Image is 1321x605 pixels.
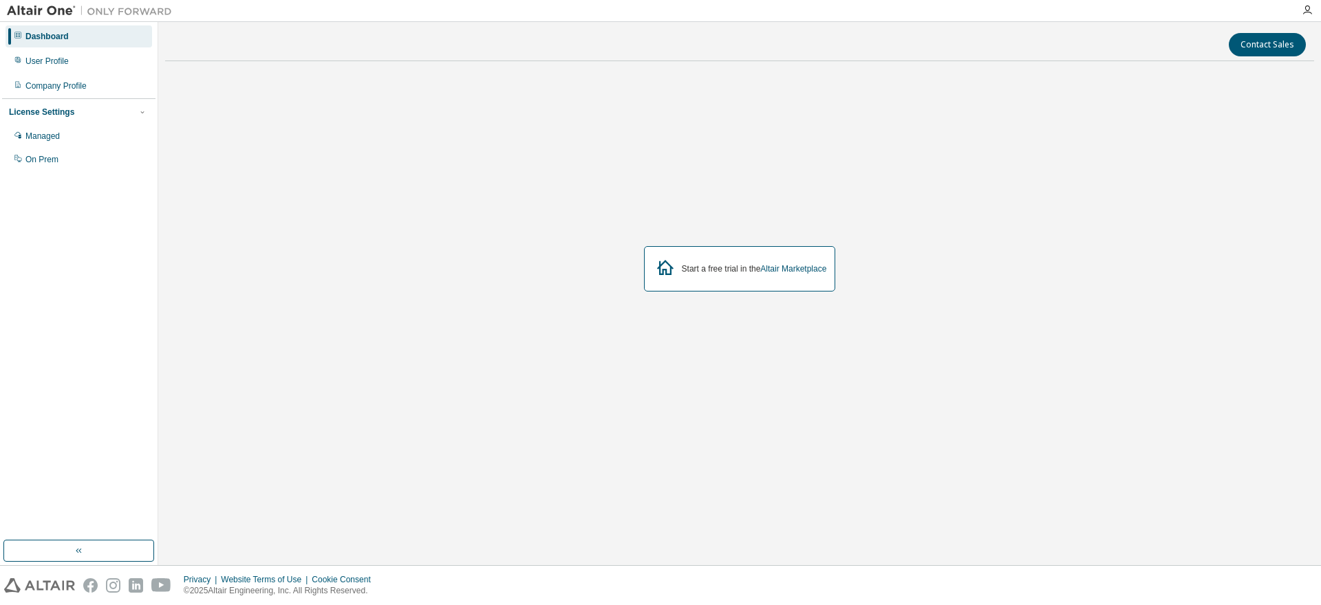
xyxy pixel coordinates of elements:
[106,578,120,593] img: instagram.svg
[312,574,378,585] div: Cookie Consent
[184,585,379,597] p: © 2025 Altair Engineering, Inc. All Rights Reserved.
[9,107,74,118] div: License Settings
[83,578,98,593] img: facebook.svg
[4,578,75,593] img: altair_logo.svg
[760,264,826,274] a: Altair Marketplace
[25,31,69,42] div: Dashboard
[151,578,171,593] img: youtube.svg
[1229,33,1306,56] button: Contact Sales
[25,154,58,165] div: On Prem
[129,578,143,593] img: linkedin.svg
[184,574,221,585] div: Privacy
[25,56,69,67] div: User Profile
[221,574,312,585] div: Website Terms of Use
[7,4,179,18] img: Altair One
[682,263,827,274] div: Start a free trial in the
[25,80,87,91] div: Company Profile
[25,131,60,142] div: Managed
